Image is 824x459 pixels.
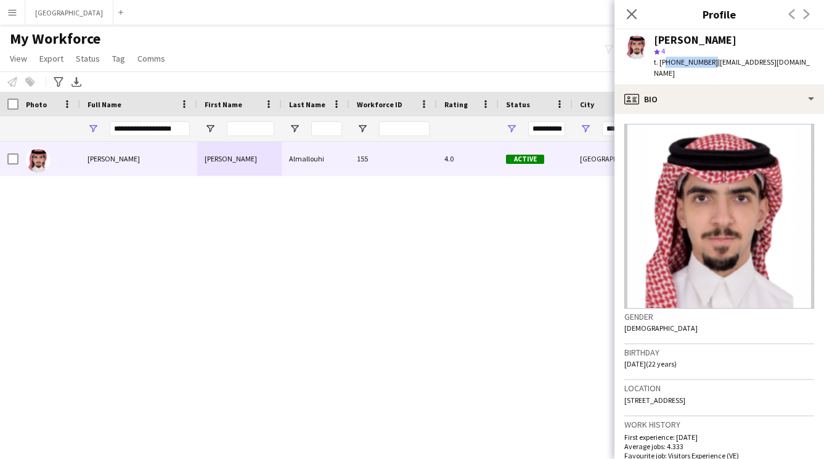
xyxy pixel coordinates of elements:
span: Active [506,155,544,164]
span: | [EMAIL_ADDRESS][DOMAIN_NAME] [654,57,810,78]
span: Comms [137,53,165,64]
app-action-btn: Advanced filters [51,75,66,89]
span: Export [39,53,63,64]
div: 4.0 [437,142,499,176]
span: Tag [112,53,125,64]
div: Almallouhi [282,142,349,176]
span: Photo [26,100,47,109]
div: Bio [614,84,824,114]
div: [PERSON_NAME] [197,142,282,176]
span: Rating [444,100,468,109]
span: Workforce ID [357,100,402,109]
img: Abdullah Almallouhi [26,148,51,173]
span: Last Name [289,100,325,109]
a: Tag [107,51,130,67]
span: [PERSON_NAME] [88,154,140,163]
span: Status [506,100,530,109]
button: [GEOGRAPHIC_DATA] [25,1,113,25]
span: My Workforce [10,30,100,48]
app-action-btn: Export XLSX [69,75,84,89]
span: City [580,100,594,109]
button: Open Filter Menu [289,123,300,134]
span: View [10,53,27,64]
a: Export [35,51,68,67]
h3: Birthday [624,347,814,358]
span: t. [PHONE_NUMBER] [654,57,718,67]
span: [DATE] (22 years) [624,359,677,368]
button: Open Filter Menu [506,123,517,134]
span: [DEMOGRAPHIC_DATA] [624,323,698,333]
a: Comms [133,51,170,67]
h3: Gender [624,311,814,322]
button: Open Filter Menu [357,123,368,134]
input: Workforce ID Filter Input [379,121,430,136]
button: Open Filter Menu [88,123,99,134]
div: [PERSON_NAME] [654,35,736,46]
span: Full Name [88,100,121,109]
input: Last Name Filter Input [311,121,342,136]
span: [STREET_ADDRESS] [624,396,685,405]
button: Open Filter Menu [580,123,591,134]
button: Open Filter Menu [205,123,216,134]
p: First experience: [DATE] [624,433,814,442]
h3: Profile [614,6,824,22]
span: 4 [661,46,665,55]
p: Average jobs: 4.333 [624,442,814,451]
img: Crew avatar or photo [624,124,814,309]
input: Full Name Filter Input [110,121,190,136]
input: First Name Filter Input [227,121,274,136]
span: Status [76,53,100,64]
span: First Name [205,100,242,109]
a: Status [71,51,105,67]
h3: Work history [624,419,814,430]
div: [GEOGRAPHIC_DATA] [573,142,647,176]
h3: Location [624,383,814,394]
a: View [5,51,32,67]
div: 155 [349,142,437,176]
